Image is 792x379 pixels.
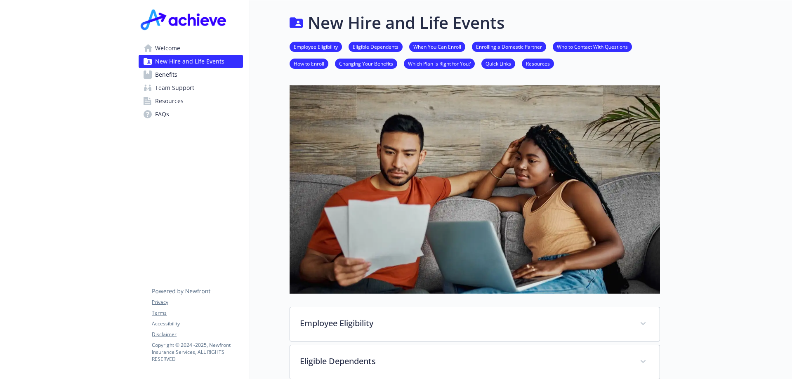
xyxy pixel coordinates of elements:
[472,42,546,50] a: Enrolling a Domestic Partner
[409,42,465,50] a: When You Can Enroll
[290,42,342,50] a: Employee Eligibility
[152,320,243,327] a: Accessibility
[152,341,243,363] p: Copyright © 2024 - 2025 , Newfront Insurance Services, ALL RIGHTS RESERVED
[290,85,660,294] img: new hire page banner
[139,42,243,55] a: Welcome
[308,10,504,35] h1: New Hire and Life Events
[155,55,224,68] span: New Hire and Life Events
[139,68,243,81] a: Benefits
[290,59,328,67] a: How to Enroll
[522,59,554,67] a: Resources
[335,59,397,67] a: Changing Your Benefits
[290,345,660,379] div: Eligible Dependents
[139,108,243,121] a: FAQs
[481,59,515,67] a: Quick Links
[155,81,194,94] span: Team Support
[300,317,630,330] p: Employee Eligibility
[139,81,243,94] a: Team Support
[152,299,243,306] a: Privacy
[300,355,630,367] p: Eligible Dependents
[349,42,403,50] a: Eligible Dependents
[404,59,475,67] a: Which Plan is Right for You?
[155,68,177,81] span: Benefits
[152,331,243,338] a: Disclaimer
[155,42,180,55] span: Welcome
[290,307,660,341] div: Employee Eligibility
[152,309,243,317] a: Terms
[553,42,632,50] a: Who to Contact With Questions
[155,108,169,121] span: FAQs
[139,94,243,108] a: Resources
[155,94,184,108] span: Resources
[139,55,243,68] a: New Hire and Life Events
